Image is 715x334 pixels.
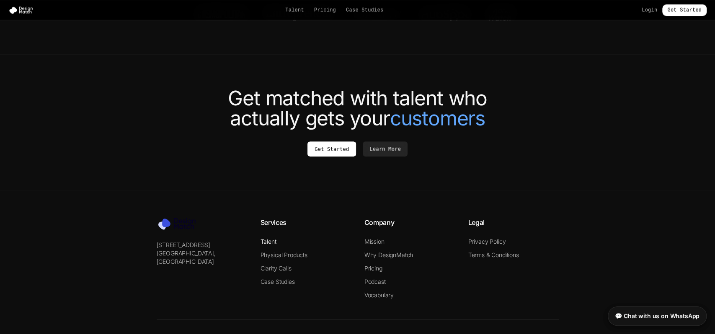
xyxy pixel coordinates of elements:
img: Design Match [8,6,37,14]
a: Clarity Calls [261,264,292,271]
a: Case Studies [346,7,383,13]
h4: Company [364,217,455,227]
a: Pricing [364,264,382,271]
a: Talent [261,237,276,245]
a: Mission [364,237,385,245]
a: Pricing [314,7,336,13]
a: Privacy Policy [468,237,506,245]
a: Case Studies [261,278,295,285]
a: Why DesignMatch [364,251,413,258]
a: Physical Products [261,251,307,258]
a: Learn More [363,141,408,156]
span: customers [390,108,485,128]
h4: Services [261,217,351,227]
a: Terms & Conditions [468,251,519,258]
a: Vocabulary [364,291,394,298]
h2: Get matched with talent who actually gets your [123,88,592,128]
p: [GEOGRAPHIC_DATA], [GEOGRAPHIC_DATA] [157,249,247,265]
img: Design Match [157,217,203,230]
a: 💬 Chat with us on WhatsApp [608,306,707,326]
h4: Legal [468,217,559,227]
p: [STREET_ADDRESS] [157,240,247,249]
a: Get Started [307,141,356,156]
a: Talent [285,7,304,13]
a: Get Started [662,4,707,16]
a: Login [642,7,657,13]
a: Podcast [364,278,386,285]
